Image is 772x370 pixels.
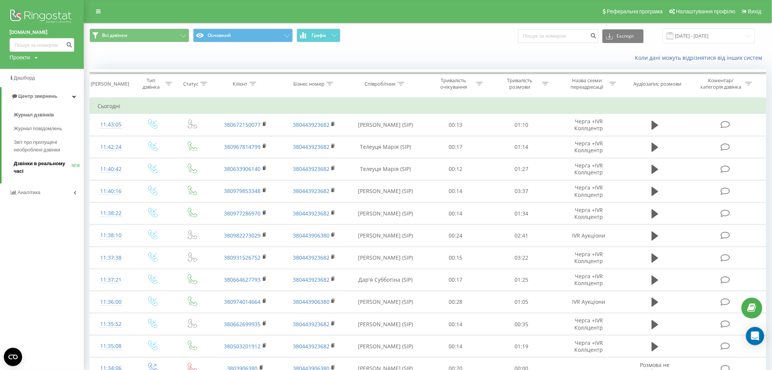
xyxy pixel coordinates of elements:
[10,38,74,52] input: Пошук за номером
[422,158,488,180] td: 00:12
[348,136,422,158] td: Телеуця Марія (SIP)
[489,335,555,357] td: 01:19
[555,269,623,291] td: Черга +IVR Коллцентр
[14,125,62,132] span: Журнал повідомлень
[193,29,293,42] button: Основний
[555,335,623,357] td: Черга +IVR Коллцентр
[422,291,488,313] td: 00:28
[293,210,329,217] a: 380443923682
[293,81,324,87] div: Бізнес номер
[489,203,555,225] td: 01:34
[603,29,644,43] button: Експорт
[297,29,340,42] button: Графік
[14,139,80,154] span: Звіт про пропущені необроблені дзвінки
[97,317,124,332] div: 11:35:52
[746,327,764,345] div: Open Intercom Messenger
[293,165,329,172] a: 380443923682
[567,77,607,90] div: Назва схеми переадресації
[10,54,30,61] div: Проекти
[489,180,555,202] td: 03:37
[422,335,488,357] td: 00:14
[607,8,663,14] span: Реферальна програма
[748,8,762,14] span: Вихід
[224,321,261,328] a: 380662699935
[348,313,422,335] td: [PERSON_NAME] (SIP)
[489,225,555,247] td: 02:41
[97,140,124,155] div: 11:42:24
[14,160,72,175] span: Дзвінки в реальному часі
[293,232,329,239] a: 380443906380
[97,273,124,287] div: 11:37:21
[422,136,488,158] td: 00:17
[293,343,329,350] a: 380443923682
[10,29,74,36] a: [DOMAIN_NAME]
[2,87,84,105] a: Центр звернень
[224,210,261,217] a: 380977286970
[97,228,124,243] div: 11:38:10
[422,180,488,202] td: 00:14
[224,143,261,150] a: 380967814799
[555,158,623,180] td: Черга +IVR Коллцентр
[224,343,261,350] a: 380503201912
[224,121,261,128] a: 380672150077
[90,29,189,42] button: Всі дзвінки
[348,114,422,136] td: [PERSON_NAME] (SIP)
[312,33,326,38] span: Графік
[224,276,261,283] a: 380664627793
[139,77,163,90] div: Тип дзвінка
[293,276,329,283] a: 380443923682
[555,136,623,158] td: Черга +IVR Коллцентр
[293,143,329,150] a: 380443923682
[18,190,40,195] span: Аналiтика
[224,187,261,195] a: 380979853348
[97,184,124,199] div: 11:40:16
[499,77,540,90] div: Тривалість розмови
[18,93,57,99] span: Центр звернень
[224,254,261,261] a: 380931526752
[97,295,124,309] div: 11:36:00
[14,157,84,178] a: Дзвінки в реальному часіNEW
[14,122,84,136] a: Журнал повідомлень
[224,232,261,239] a: 380982273029
[97,250,124,265] div: 11:37:38
[555,291,623,313] td: IVR Аукціони
[555,247,623,269] td: Черга +IVR Коллцентр
[348,225,422,247] td: [PERSON_NAME] (SIP)
[422,313,488,335] td: 00:14
[348,203,422,225] td: [PERSON_NAME] (SIP)
[97,206,124,221] div: 11:38:22
[422,114,488,136] td: 00:13
[233,81,248,87] div: Клієнт
[102,32,127,38] span: Всі дзвінки
[91,81,129,87] div: [PERSON_NAME]
[183,81,198,87] div: Статус
[555,225,623,247] td: IVR Аукціони
[14,111,54,119] span: Журнал дзвінків
[489,247,555,269] td: 03:22
[14,136,84,157] a: Звіт про пропущені необроблені дзвінки
[90,99,766,114] td: Сьогодні
[555,203,623,225] td: Черга +IVR Коллцентр
[489,114,555,136] td: 01:10
[489,291,555,313] td: 01:05
[14,75,35,81] span: Дашборд
[224,298,261,305] a: 380974014664
[348,247,422,269] td: [PERSON_NAME] (SIP)
[97,339,124,354] div: 11:35:08
[699,77,743,90] div: Коментар/категорія дзвінка
[422,203,488,225] td: 00:14
[4,348,22,366] button: Open CMP widget
[293,187,329,195] a: 380443923682
[348,269,422,291] td: Дар'я Субботіна (SIP)
[489,158,555,180] td: 01:27
[422,269,488,291] td: 00:17
[555,114,623,136] td: Черга +IVR Коллцентр
[348,291,422,313] td: [PERSON_NAME] (SIP)
[348,335,422,357] td: [PERSON_NAME] (SIP)
[422,225,488,247] td: 00:24
[224,165,261,172] a: 380633906140
[348,158,422,180] td: Телеуця Марія (SIP)
[348,180,422,202] td: [PERSON_NAME] (SIP)
[489,269,555,291] td: 01:25
[293,121,329,128] a: 380443923682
